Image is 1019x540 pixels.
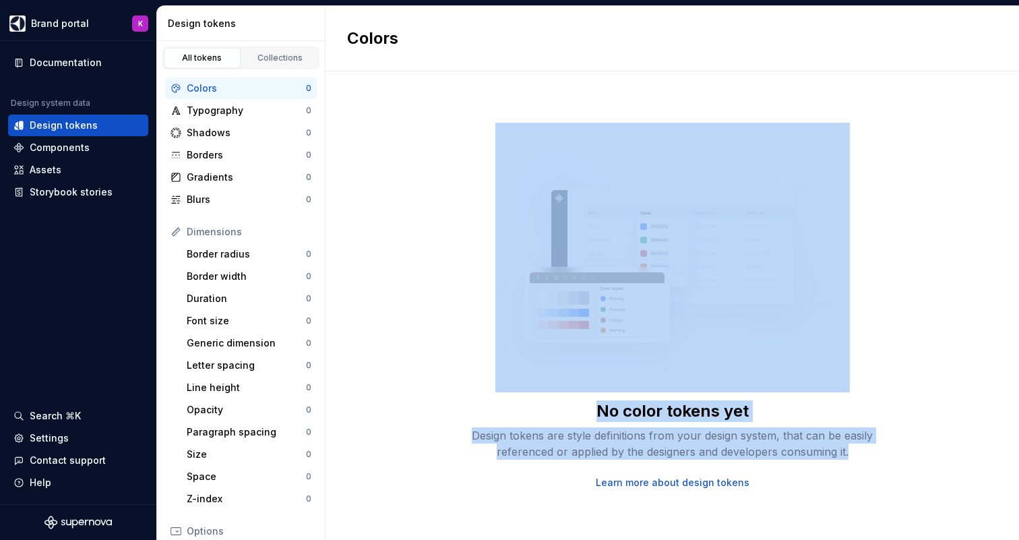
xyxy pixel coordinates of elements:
[347,28,398,49] h2: Colors
[181,377,317,398] a: Line height0
[187,492,306,506] div: Z-index
[306,172,311,183] div: 0
[168,17,319,30] div: Design tokens
[306,293,311,304] div: 0
[306,150,311,160] div: 0
[306,105,311,116] div: 0
[306,360,311,371] div: 0
[187,126,306,140] div: Shadows
[8,181,148,203] a: Storybook stories
[181,266,317,287] a: Border width0
[306,338,311,349] div: 0
[187,314,306,328] div: Font size
[187,148,306,162] div: Borders
[165,78,317,99] a: Colors0
[30,454,106,467] div: Contact support
[187,171,306,184] div: Gradients
[138,18,143,29] div: K
[187,425,306,439] div: Paragraph spacing
[306,427,311,438] div: 0
[187,270,306,283] div: Border width
[44,516,112,529] svg: Supernova Logo
[31,17,89,30] div: Brand portal
[187,403,306,417] div: Opacity
[30,476,51,489] div: Help
[306,449,311,460] div: 0
[30,163,61,177] div: Assets
[187,336,306,350] div: Generic dimension
[168,53,236,63] div: All tokens
[187,225,311,239] div: Dimensions
[8,137,148,158] a: Components
[165,122,317,144] a: Shadows0
[306,127,311,138] div: 0
[247,53,314,63] div: Collections
[181,355,317,376] a: Letter spacing0
[8,115,148,136] a: Design tokens
[187,470,306,483] div: Space
[306,382,311,393] div: 0
[30,431,69,445] div: Settings
[30,185,113,199] div: Storybook stories
[306,271,311,282] div: 0
[8,472,148,493] button: Help
[165,167,317,188] a: Gradients0
[306,249,311,260] div: 0
[187,448,306,461] div: Size
[8,405,148,427] button: Search ⌘K
[187,524,311,538] div: Options
[187,247,306,261] div: Border radius
[181,288,317,309] a: Duration0
[181,243,317,265] a: Border radius0
[181,444,317,465] a: Size0
[596,400,749,422] div: No color tokens yet
[187,292,306,305] div: Duration
[165,100,317,121] a: Typography0
[306,316,311,326] div: 0
[8,52,148,73] a: Documentation
[187,82,306,95] div: Colors
[181,421,317,443] a: Paragraph spacing0
[181,466,317,487] a: Space0
[30,141,90,154] div: Components
[165,144,317,166] a: Borders0
[187,104,306,117] div: Typography
[8,159,148,181] a: Assets
[187,381,306,394] div: Line height
[181,310,317,332] a: Font size0
[30,119,98,132] div: Design tokens
[181,399,317,421] a: Opacity0
[187,359,306,372] div: Letter spacing
[187,193,306,206] div: Blurs
[3,9,154,38] button: Brand portalK
[30,56,102,69] div: Documentation
[596,476,749,489] a: Learn more about design tokens
[306,404,311,415] div: 0
[306,83,311,94] div: 0
[165,189,317,210] a: Blurs0
[9,16,26,32] img: 1131f18f-9b94-42a4-847a-eabb54481545.png
[181,332,317,354] a: Generic dimension0
[8,427,148,449] a: Settings
[306,194,311,205] div: 0
[457,427,888,460] div: Design tokens are style definitions from your design system, that can be easily referenced or app...
[8,450,148,471] button: Contact support
[11,98,90,109] div: Design system data
[306,471,311,482] div: 0
[30,409,81,423] div: Search ⌘K
[181,488,317,510] a: Z-index0
[306,493,311,504] div: 0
